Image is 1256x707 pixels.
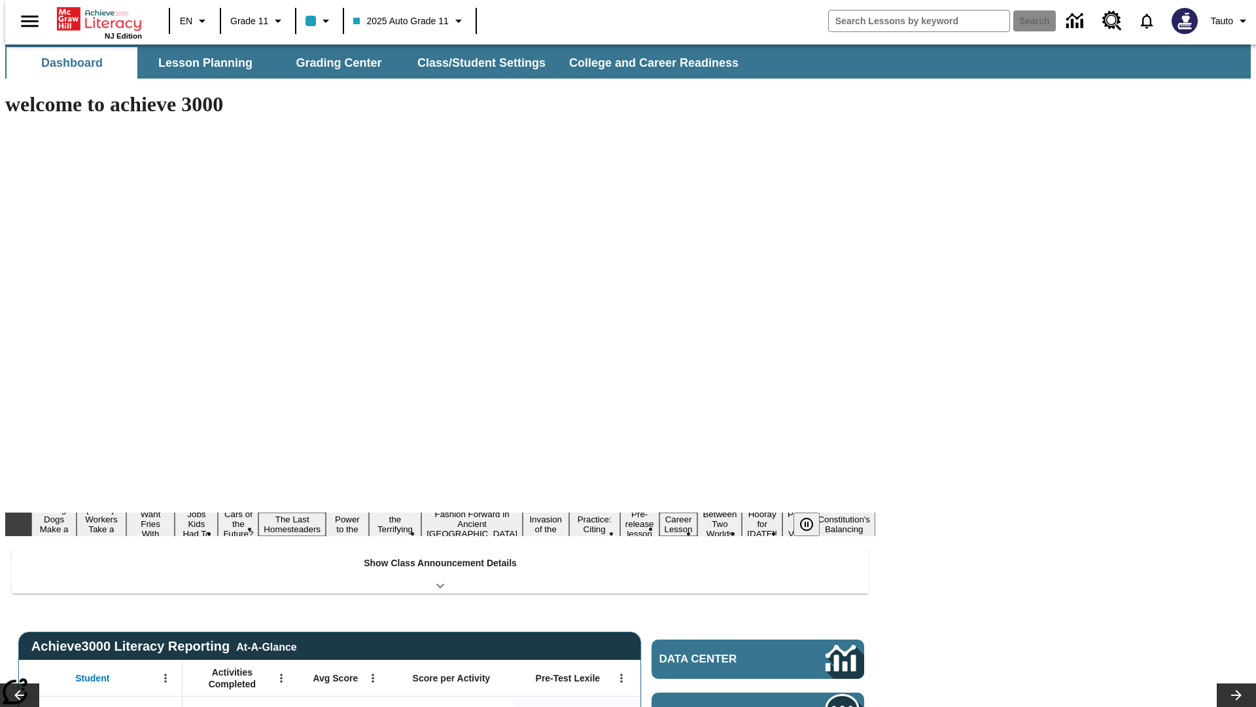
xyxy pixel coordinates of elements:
button: Grading Center [273,47,404,79]
button: Slide 12 Pre-release lesson [620,507,659,541]
a: Resource Center, Will open in new tab [1094,3,1130,39]
button: Open Menu [612,668,631,688]
button: Slide 10 The Invasion of the Free CD [523,503,569,546]
span: Achieve3000 Literacy Reporting [31,639,297,654]
button: Lesson Planning [140,47,271,79]
button: Open side menu [10,2,49,41]
button: Select a new avatar [1164,4,1206,38]
button: Slide 9 Fashion Forward in Ancient Rome [421,507,523,541]
button: Slide 7 Solar Power to the People [326,503,369,546]
a: Data Center [652,640,864,679]
button: Open Menu [363,668,383,688]
button: Pause [794,513,820,536]
button: Slide 1 Diving Dogs Make a Splash [31,503,77,546]
span: Activities Completed [189,666,275,690]
button: Slide 11 Mixed Practice: Citing Evidence [569,503,620,546]
p: Show Class Announcement Details [364,556,517,570]
span: Grade 11 [230,14,268,28]
span: Score per Activity [413,672,491,684]
span: EN [180,14,192,28]
input: search field [829,10,1009,31]
button: Class/Student Settings [407,47,556,79]
button: Lesson carousel, Next [1217,683,1256,707]
button: Class color is light blue. Change class color [300,9,339,33]
button: Slide 5 Cars of the Future? [218,507,258,541]
div: SubNavbar [5,47,750,79]
a: Home [57,6,142,32]
button: Slide 13 Career Lesson [659,513,698,536]
div: Show Class Announcement Details [12,549,869,594]
button: Open Menu [156,668,175,688]
button: Language: EN, Select a language [174,9,216,33]
div: SubNavbar [5,45,1251,79]
button: Slide 4 Dirty Jobs Kids Had To Do [175,498,218,551]
button: Slide 15 Hooray for Constitution Day! [742,507,782,541]
button: Slide 3 Do You Want Fries With That? [126,498,175,551]
div: Pause [794,513,833,536]
div: Home [57,5,142,40]
span: Tauto [1211,14,1233,28]
div: At-A-Glance [236,639,296,653]
button: Class: 2025 Auto Grade 11, Select your class [348,9,471,33]
button: Slide 8 Attack of the Terrifying Tomatoes [369,503,421,546]
a: Notifications [1130,4,1164,38]
a: Data Center [1058,3,1094,39]
button: College and Career Readiness [559,47,749,79]
span: Avg Score [313,672,358,684]
button: Open Menu [271,668,291,688]
button: Slide 16 Point of View [782,507,812,541]
span: Data Center [659,653,782,666]
img: Avatar [1172,8,1198,34]
span: Pre-Test Lexile [536,672,601,684]
button: Slide 2 Labor Day: Workers Take a Stand [77,503,126,546]
span: Student [75,672,109,684]
span: NJ Edition [105,32,142,40]
button: Slide 14 Between Two Worlds [697,507,742,541]
span: 2025 Auto Grade 11 [353,14,448,28]
button: Slide 17 The Constitution's Balancing Act [812,503,875,546]
button: Dashboard [7,47,137,79]
button: Profile/Settings [1206,9,1256,33]
h1: welcome to achieve 3000 [5,92,875,117]
button: Grade: Grade 11, Select a grade [225,9,291,33]
button: Slide 6 The Last Homesteaders [258,513,326,536]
